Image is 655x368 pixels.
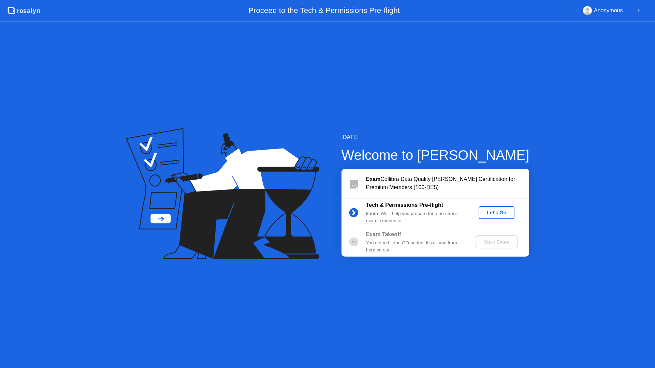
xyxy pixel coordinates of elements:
div: You get to hit the GO button! It’s all you from here on out [366,240,464,254]
div: Welcome to [PERSON_NAME] [341,145,529,165]
div: Let's Go [481,210,512,215]
div: Start Exam [478,239,515,245]
div: [DATE] [341,133,529,141]
div: Collibra Data Quality [PERSON_NAME] Certification for Premium Members (100-DE5) [366,175,529,191]
div: : We’ll help you prepare for a no-stress exam experience [366,210,464,224]
button: Let's Go [479,206,514,219]
b: Tech & Permissions Pre-flight [366,202,443,208]
div: Anonymous [594,6,623,15]
b: Exam Takeoff [366,231,401,237]
b: 5 min [366,211,378,216]
b: Exam [366,176,381,182]
div: ▼ [637,6,640,15]
button: Start Exam [476,235,518,248]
